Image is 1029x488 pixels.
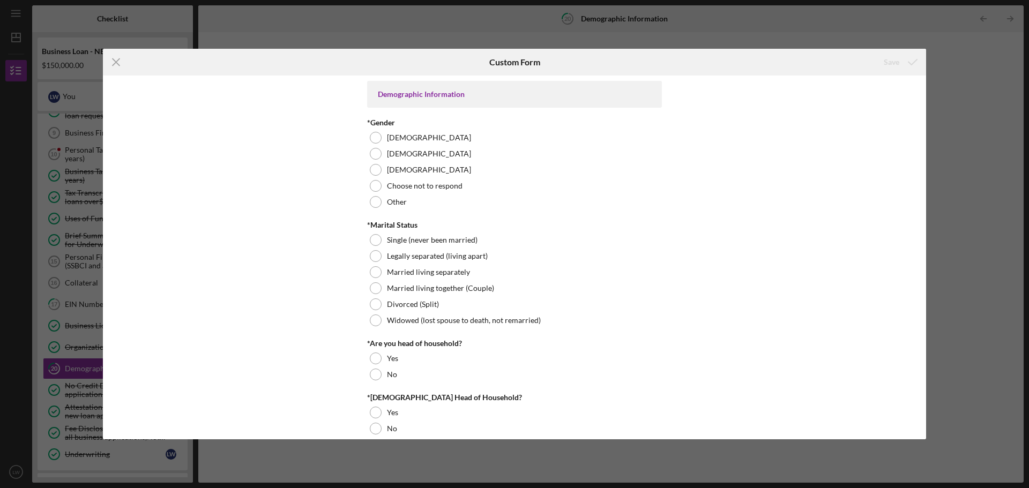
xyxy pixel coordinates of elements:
label: Married living together (Couple) [387,284,494,292]
label: Widowed (lost spouse to death, not remarried) [387,316,541,325]
label: Choose not to respond [387,182,463,190]
label: [DEMOGRAPHIC_DATA] [387,133,471,142]
label: [DEMOGRAPHIC_DATA] [387,166,471,174]
div: Demographic Information [378,90,651,99]
h6: Custom Form [489,57,540,67]
label: Yes [387,408,398,417]
label: Single (never been married) [387,236,478,244]
div: *[DEMOGRAPHIC_DATA] Head of Household? [367,393,662,402]
label: No [387,424,397,433]
div: Save [884,51,899,73]
label: No [387,370,397,379]
label: [DEMOGRAPHIC_DATA] [387,149,471,158]
label: Yes [387,354,398,363]
div: *Are you head of household? [367,339,662,348]
label: Married living separately [387,268,470,276]
div: *Marital Status [367,221,662,229]
label: Other [387,198,407,206]
label: Legally separated (living apart) [387,252,488,260]
label: Divorced (Split) [387,300,439,309]
button: Save [873,51,926,73]
div: *Gender [367,118,662,127]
